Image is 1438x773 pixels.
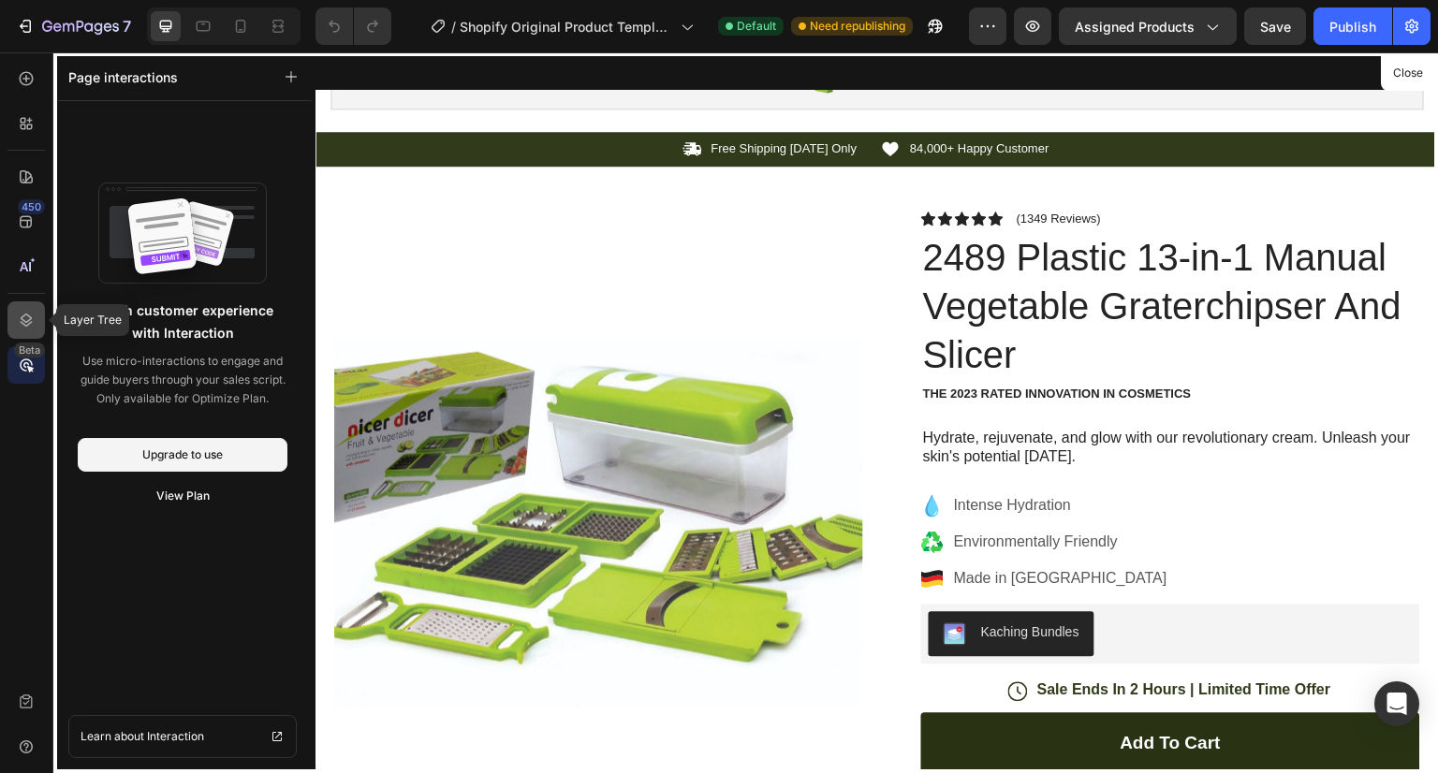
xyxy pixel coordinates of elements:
[81,299,284,344] p: Enrich customer experience with Interaction
[78,479,287,513] button: View Plan
[1385,60,1431,87] button: Close
[7,7,139,45] button: 7
[1244,7,1306,45] button: Save
[68,67,178,87] p: Page interactions
[142,446,223,463] div: Upgrade to use
[737,18,776,35] span: Default
[451,17,456,36] span: /
[1329,17,1376,36] div: Publish
[315,7,391,45] div: Undo/Redo
[78,389,287,408] p: Only available for Optimize Plan.
[1260,19,1291,35] span: Save
[68,715,297,758] a: Learn about Interaction
[78,438,287,472] button: Upgrade to use
[460,17,673,36] span: Shopify Original Product Template
[315,52,1438,773] iframe: Design area
[810,18,905,35] span: Need republishing
[1313,7,1392,45] button: Publish
[1059,7,1237,45] button: Assigned Products
[123,15,131,37] p: 7
[1075,17,1195,36] span: Assigned Products
[78,352,287,389] p: Use micro-interactions to engage and guide buyers through your sales script.
[18,199,45,214] div: 450
[156,488,210,504] div: View Plan
[1374,681,1419,726] div: Open Intercom Messenger
[14,343,45,357] div: Beta
[81,727,204,746] span: Learn about Interaction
